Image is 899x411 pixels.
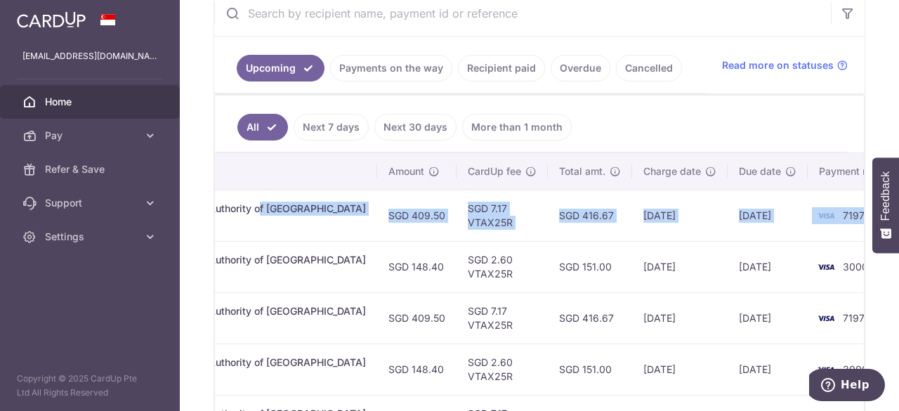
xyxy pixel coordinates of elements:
[75,370,366,384] p: S7714334C
[739,164,781,178] span: Due date
[812,361,840,378] img: Bank Card
[388,164,424,178] span: Amount
[457,344,548,395] td: SGD 2.60 VTAX25R
[722,58,834,72] span: Read more on statuses
[728,241,808,292] td: [DATE]
[809,369,885,404] iframe: Opens a widget where you can find more information
[75,216,366,230] p: S7714334C
[843,209,865,221] span: 7197
[812,259,840,275] img: Bank Card
[75,355,366,370] div: Income Tax. Inland Revenue Authority of [GEOGRAPHIC_DATA]
[632,190,728,241] td: [DATE]
[728,292,808,344] td: [DATE]
[843,261,868,273] span: 3000
[728,344,808,395] td: [DATE]
[879,171,892,221] span: Feedback
[75,304,366,318] div: Income Tax. Inland Revenue Authority of [GEOGRAPHIC_DATA]
[468,164,521,178] span: CardUp fee
[237,114,288,141] a: All
[330,55,452,81] a: Payments on the way
[75,202,366,216] div: Income Tax. Inland Revenue Authority of [GEOGRAPHIC_DATA]
[643,164,701,178] span: Charge date
[462,114,572,141] a: More than 1 month
[237,55,324,81] a: Upcoming
[872,157,899,253] button: Feedback - Show survey
[812,310,840,327] img: Bank Card
[632,241,728,292] td: [DATE]
[548,344,632,395] td: SGD 151.00
[722,58,848,72] a: Read more on statuses
[64,153,377,190] th: Payment details
[377,344,457,395] td: SGD 148.40
[616,55,682,81] a: Cancelled
[843,312,865,324] span: 7197
[17,11,86,28] img: CardUp
[632,292,728,344] td: [DATE]
[632,344,728,395] td: [DATE]
[843,363,868,375] span: 3000
[75,253,366,267] div: Income Tax. Inland Revenue Authority of [GEOGRAPHIC_DATA]
[75,318,366,332] p: S7714334C
[45,196,138,210] span: Support
[22,49,157,63] p: [EMAIL_ADDRESS][DOMAIN_NAME]
[377,292,457,344] td: SGD 409.50
[377,190,457,241] td: SGD 409.50
[377,241,457,292] td: SGD 148.40
[294,114,369,141] a: Next 7 days
[374,114,457,141] a: Next 30 days
[551,55,610,81] a: Overdue
[45,230,138,244] span: Settings
[75,267,366,281] p: S7714334C
[45,162,138,176] span: Refer & Save
[457,292,548,344] td: SGD 7.17 VTAX25R
[458,55,545,81] a: Recipient paid
[559,164,605,178] span: Total amt.
[457,241,548,292] td: SGD 2.60 VTAX25R
[45,95,138,109] span: Home
[457,190,548,241] td: SGD 7.17 VTAX25R
[548,241,632,292] td: SGD 151.00
[45,129,138,143] span: Pay
[548,190,632,241] td: SGD 416.67
[812,207,840,224] img: Bank Card
[728,190,808,241] td: [DATE]
[548,292,632,344] td: SGD 416.67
